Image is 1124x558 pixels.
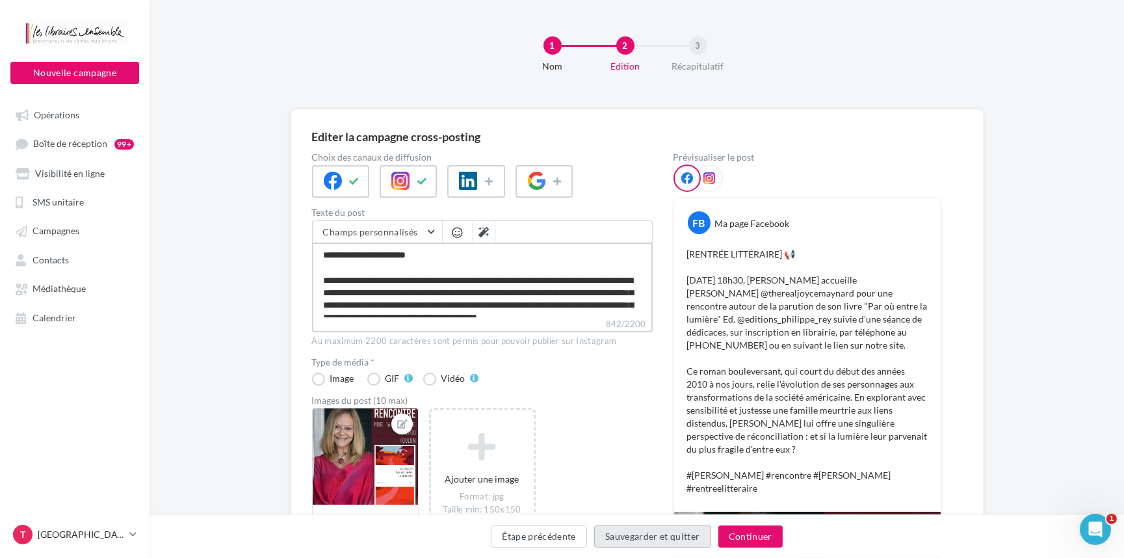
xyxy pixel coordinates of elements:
[386,374,400,383] div: GIF
[312,153,653,162] label: Choix des canaux de diffusion
[312,317,653,332] label: 842/2200
[33,312,76,323] span: Calendrier
[543,36,562,55] div: 1
[38,528,124,541] p: [GEOGRAPHIC_DATA]
[330,374,354,383] div: Image
[594,525,711,548] button: Sauvegarder et quitter
[584,60,667,73] div: Edition
[312,131,481,142] div: Editer la campagne cross-posting
[1080,514,1111,545] iframe: Intercom live chat
[312,208,653,217] label: Texte du post
[657,60,740,73] div: Récapitulatif
[616,36,634,55] div: 2
[718,525,783,548] button: Continuer
[8,276,142,300] a: Médiathèque
[33,196,84,207] span: SMS unitaire
[688,211,711,234] div: FB
[33,254,69,265] span: Contacts
[10,62,139,84] button: Nouvelle campagne
[8,161,142,185] a: Visibilité en ligne
[8,219,142,242] a: Campagnes
[323,226,418,237] span: Champs personnalisés
[441,374,465,383] div: Vidéo
[34,109,79,120] span: Opérations
[114,139,134,150] div: 99+
[33,139,107,150] span: Boîte de réception
[673,153,941,162] div: Prévisualiser le post
[8,131,142,155] a: Boîte de réception99+
[323,514,386,555] div: Post 1080 [PERSON_NAME] (91)
[491,525,587,548] button: Étape précédente
[715,217,790,230] div: Ma page Facebook
[687,248,928,495] p: [RENTRÉE LITTÉRAIRE] 📢 [DATE] 18h30, [PERSON_NAME] accueille [PERSON_NAME] @therealjoycemaynard p...
[35,168,105,179] span: Visibilité en ligne
[312,336,653,347] div: Au maximum 2200 caractères sont permis pour pouvoir publier sur Instagram
[312,396,653,405] div: Images du post (10 max)
[33,284,86,295] span: Médiathèque
[689,36,707,55] div: 3
[312,358,653,367] label: Type de média *
[8,248,142,271] a: Contacts
[511,60,594,73] div: Nom
[10,522,139,547] a: T [GEOGRAPHIC_DATA]
[8,103,142,126] a: Opérations
[1106,514,1117,524] span: 1
[33,226,79,237] span: Campagnes
[8,306,142,329] a: Calendrier
[20,528,25,541] span: T
[8,190,142,213] a: SMS unitaire
[313,221,442,243] button: Champs personnalisés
